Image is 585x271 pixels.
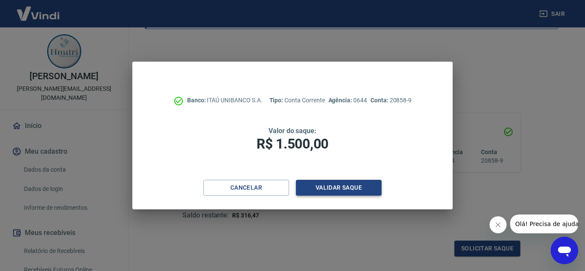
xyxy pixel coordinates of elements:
[269,127,316,135] span: Valor do saque:
[203,180,289,196] button: Cancelar
[296,180,382,196] button: Validar saque
[187,97,207,104] span: Banco:
[269,97,285,104] span: Tipo:
[257,136,328,152] span: R$ 1.500,00
[328,96,367,105] p: 0644
[187,96,263,105] p: ITAÚ UNIBANCO S.A.
[328,97,354,104] span: Agência:
[510,214,578,233] iframe: Mensagem da empresa
[489,216,507,233] iframe: Fechar mensagem
[370,97,390,104] span: Conta:
[269,96,325,105] p: Conta Corrente
[5,6,72,13] span: Olá! Precisa de ajuda?
[370,96,412,105] p: 20858-9
[551,237,578,264] iframe: Botão para abrir a janela de mensagens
